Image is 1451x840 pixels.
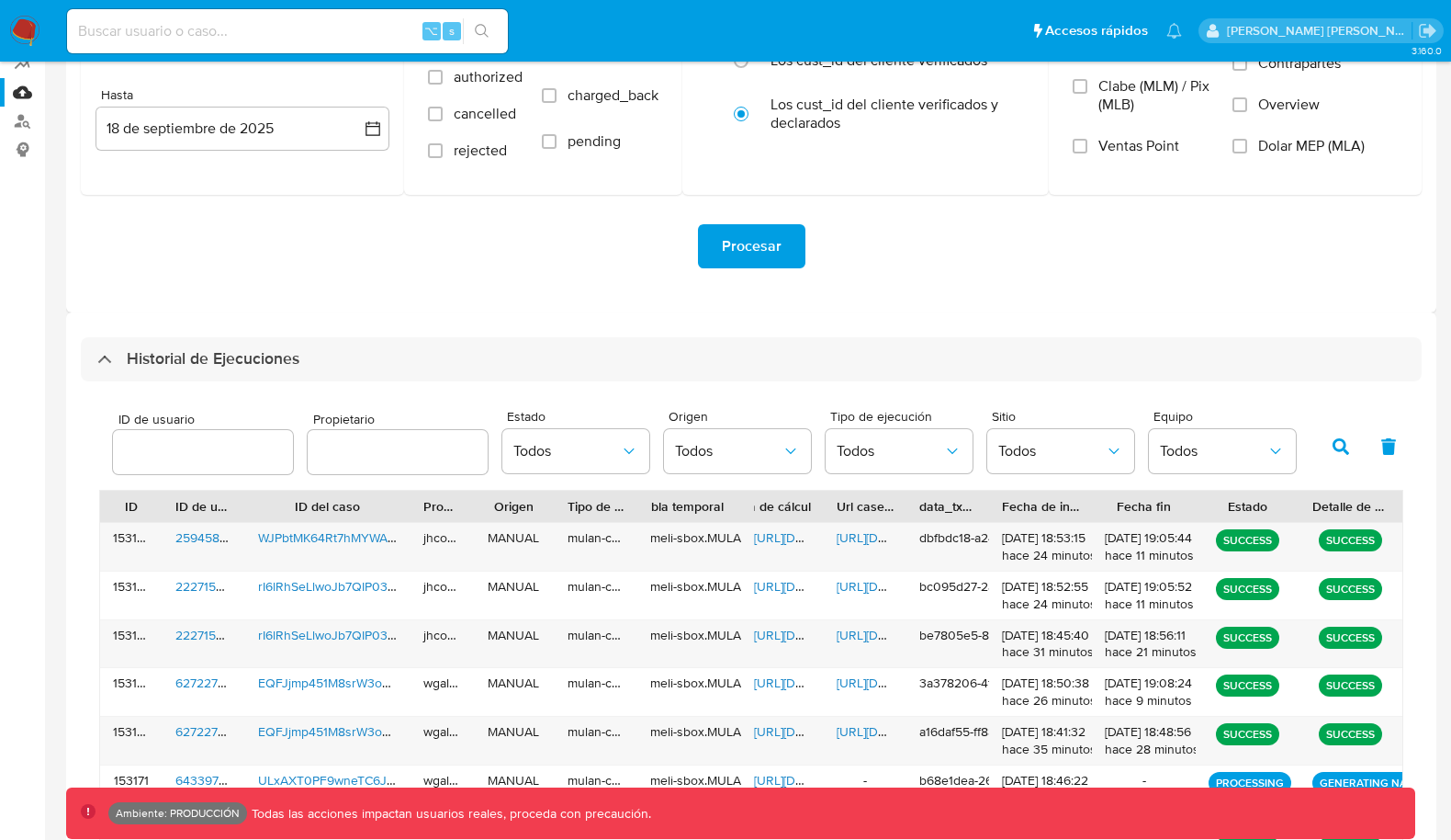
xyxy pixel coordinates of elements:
span: 3.160.0 [1412,43,1442,58]
p: mauro.ibarra@mercadolibre.com [1227,22,1412,40]
p: Todas las acciones impactan usuarios reales, proceda con precaución. [247,805,651,823]
a: Salir [1418,21,1437,40]
span: s [449,22,455,40]
p: Ambiente: PRODUCCIÓN [116,810,240,817]
a: Notificaciones [1166,23,1182,39]
span: Accesos rápidos [1045,21,1148,40]
input: Buscar usuario o caso... [67,19,508,43]
span: ⌥ [424,22,438,40]
button: search-icon [463,18,501,44]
